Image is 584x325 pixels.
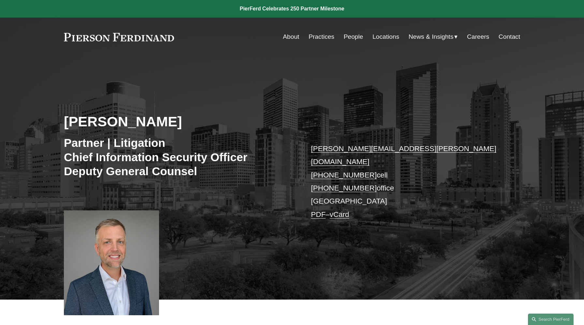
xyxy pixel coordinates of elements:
a: [PERSON_NAME][EMAIL_ADDRESS][PERSON_NAME][DOMAIN_NAME] [311,145,496,166]
a: Contact [499,31,520,43]
a: About [283,31,299,43]
a: PDF [311,210,326,219]
p: cell office [GEOGRAPHIC_DATA] – [311,142,501,221]
a: Locations [372,31,399,43]
a: [PHONE_NUMBER] [311,171,377,179]
a: Careers [467,31,489,43]
a: vCard [330,210,349,219]
span: News & Insights [409,31,454,43]
a: Search this site [528,314,574,325]
a: People [343,31,363,43]
a: folder dropdown [409,31,458,43]
h2: [PERSON_NAME] [64,113,292,130]
a: [PHONE_NUMBER] [311,184,377,192]
a: Practices [309,31,334,43]
h3: Partner | Litigation Chief Information Security Officer Deputy General Counsel [64,136,292,178]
